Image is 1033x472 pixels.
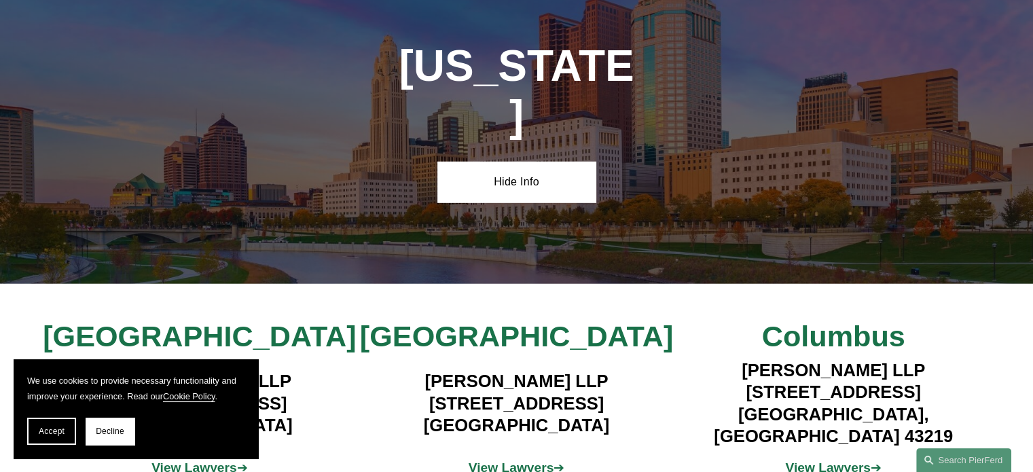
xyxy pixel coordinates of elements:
a: Search this site [916,448,1011,472]
span: Accept [39,426,65,436]
h4: [PERSON_NAME] LLP [STREET_ADDRESS] [GEOGRAPHIC_DATA] [358,370,675,436]
h1: [US_STATE] [398,41,636,141]
a: Hide Info [437,162,596,202]
h4: [PERSON_NAME] LLP [STREET_ADDRESS] [GEOGRAPHIC_DATA], [GEOGRAPHIC_DATA] 43219 [675,359,992,448]
button: Accept [27,418,76,445]
section: Cookie banner [14,359,258,458]
button: Decline [86,418,134,445]
span: [GEOGRAPHIC_DATA] [43,320,356,352]
a: Cookie Policy [163,391,215,401]
span: Decline [96,426,124,436]
span: Columbus [762,320,905,352]
span: [GEOGRAPHIC_DATA] [360,320,673,352]
p: We use cookies to provide necessary functionality and improve your experience. Read our . [27,373,244,404]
